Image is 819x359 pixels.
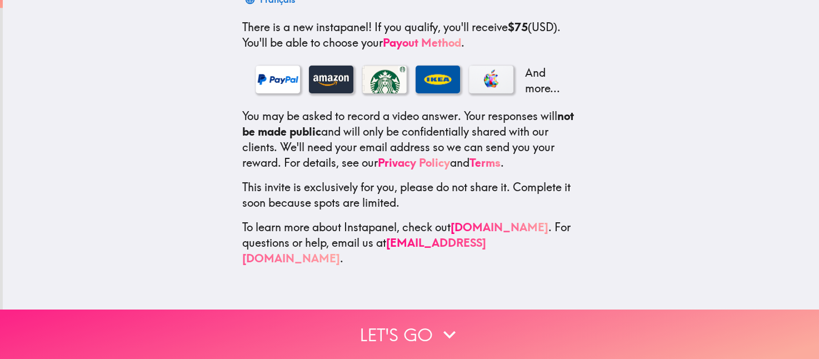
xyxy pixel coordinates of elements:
p: And more... [522,65,567,96]
a: [DOMAIN_NAME] [451,220,548,234]
p: To learn more about Instapanel, check out . For questions or help, email us at . [242,220,580,266]
a: [EMAIL_ADDRESS][DOMAIN_NAME] [242,236,486,265]
p: You may be asked to record a video answer. Your responses will and will only be confidentially sh... [242,108,580,171]
p: This invite is exclusively for you, please do not share it. Complete it soon because spots are li... [242,179,580,211]
a: Payout Method [383,36,461,49]
a: Privacy Policy [378,156,450,169]
p: If you qualify, you'll receive (USD) . You'll be able to choose your . [242,19,580,51]
span: There is a new instapanel! [242,20,372,34]
b: not be made public [242,109,574,138]
a: Terms [470,156,501,169]
b: $75 [508,20,528,34]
